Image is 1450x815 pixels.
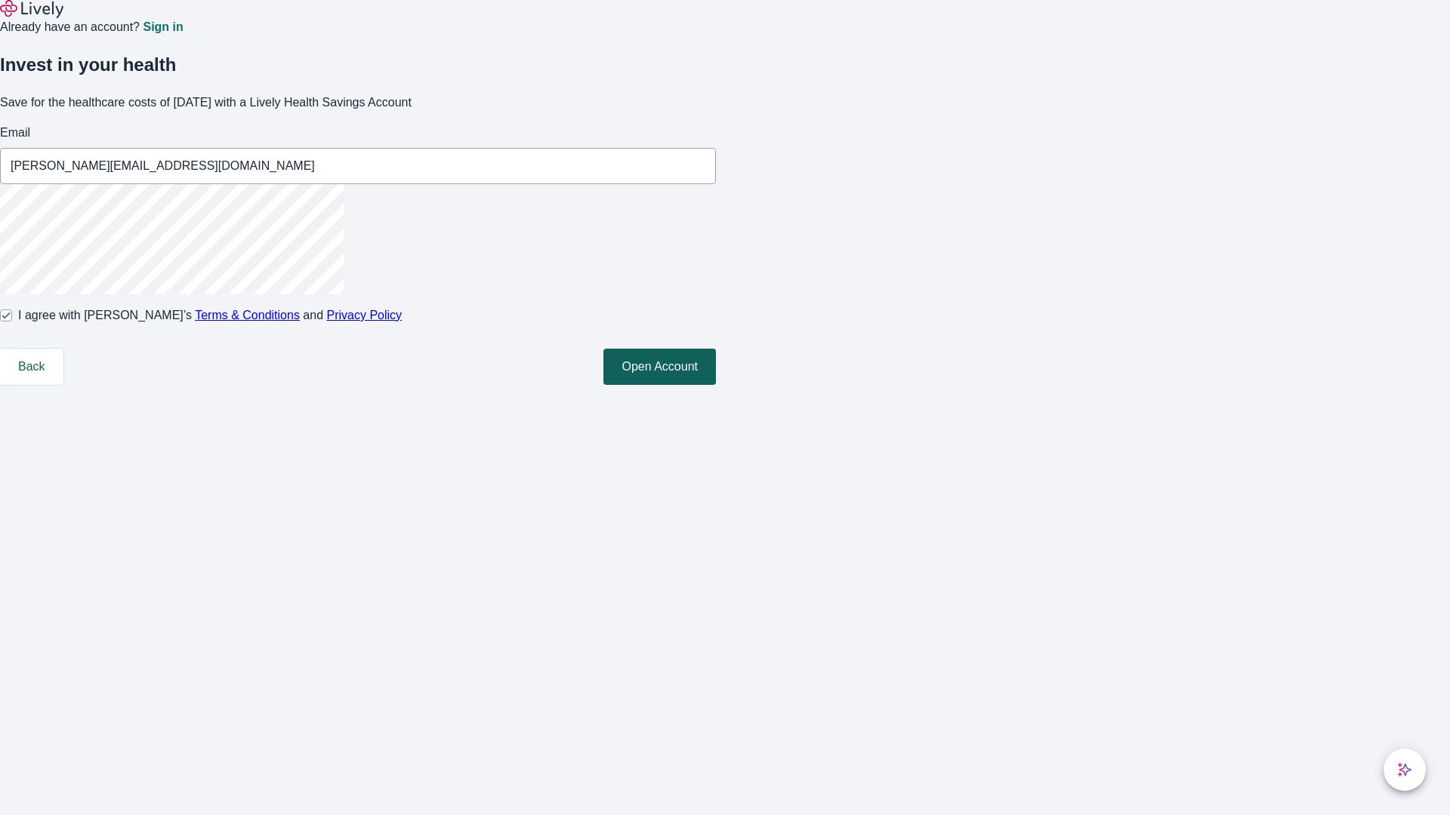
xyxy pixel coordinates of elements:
[18,306,402,324] span: I agree with [PERSON_NAME]’s and
[603,349,716,385] button: Open Account
[1384,749,1426,791] button: chat
[143,21,183,33] a: Sign in
[195,309,300,321] a: Terms & Conditions
[1397,762,1412,777] svg: Lively AI Assistant
[327,309,403,321] a: Privacy Policy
